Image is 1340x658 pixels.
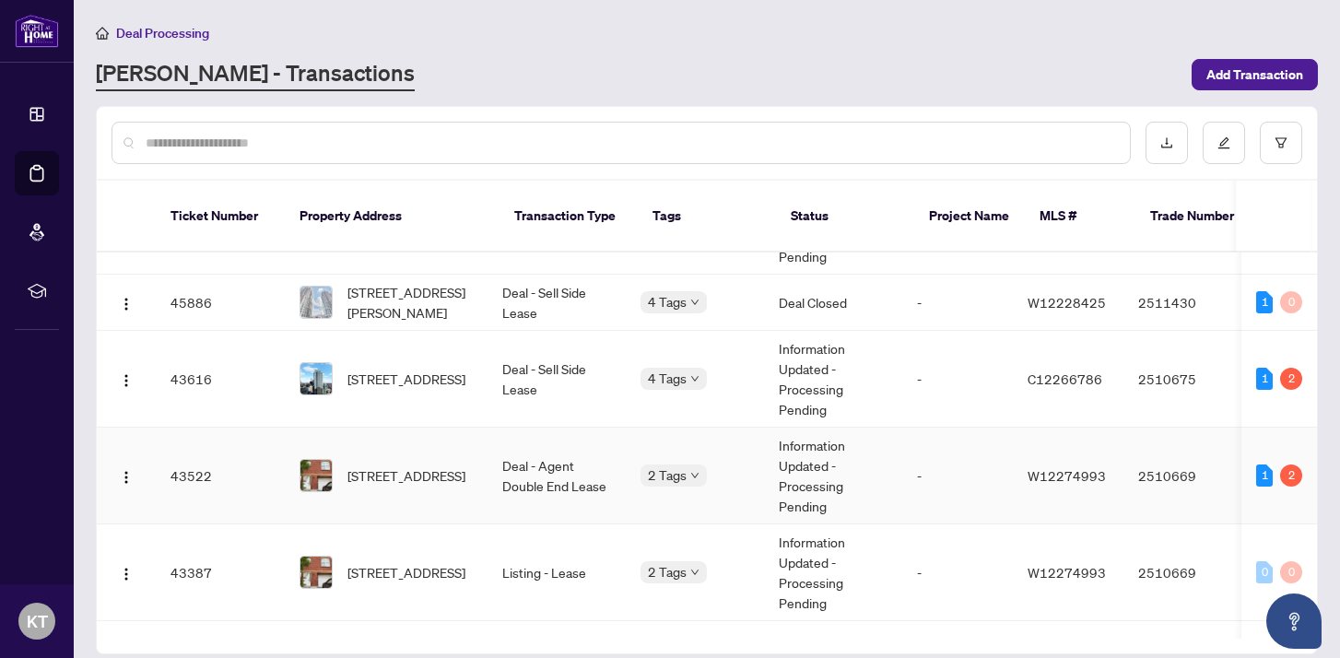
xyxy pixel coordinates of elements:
button: Open asap [1266,593,1322,649]
button: Logo [112,288,141,317]
span: W12274993 [1028,564,1106,581]
span: down [690,471,699,480]
div: 1 [1256,368,1273,390]
td: - [902,331,1013,428]
span: [STREET_ADDRESS] [347,465,465,486]
img: Logo [119,297,134,311]
span: down [690,568,699,577]
th: Status [776,181,914,253]
th: MLS # [1025,181,1135,253]
th: Property Address [285,181,500,253]
span: down [690,374,699,383]
td: - [902,275,1013,331]
div: 1 [1256,291,1273,313]
span: W12228425 [1028,294,1106,311]
button: edit [1203,122,1245,164]
div: 0 [1280,561,1302,583]
span: download [1160,136,1173,149]
span: 2 Tags [648,464,687,486]
td: 43522 [156,428,285,524]
td: 2510669 [1123,428,1252,524]
img: thumbnail-img [300,363,332,394]
th: Project Name [914,181,1025,253]
span: filter [1275,136,1287,149]
img: thumbnail-img [300,557,332,588]
span: down [690,298,699,307]
th: Transaction Type [500,181,638,253]
div: 2 [1280,368,1302,390]
span: [STREET_ADDRESS][PERSON_NAME] [347,282,473,323]
span: W12274993 [1028,467,1106,484]
td: 2511430 [1123,275,1252,331]
td: 43616 [156,331,285,428]
th: Tags [638,181,776,253]
td: Deal Closed [764,275,902,331]
span: 4 Tags [648,291,687,312]
td: Deal - Agent Double End Lease [488,428,626,524]
span: Deal Processing [116,25,209,41]
td: Listing - Lease [488,524,626,621]
div: 0 [1256,561,1273,583]
td: Deal - Sell Side Lease [488,331,626,428]
button: filter [1260,122,1302,164]
td: 45886 [156,275,285,331]
span: KT [27,608,48,634]
span: 4 Tags [648,368,687,389]
span: C12266786 [1028,370,1102,387]
img: logo [15,14,59,48]
td: 2510675 [1123,331,1252,428]
img: Logo [119,567,134,582]
th: Ticket Number [156,181,285,253]
img: Logo [119,373,134,388]
span: [STREET_ADDRESS] [347,369,465,389]
button: download [1146,122,1188,164]
button: Logo [112,364,141,394]
td: Deal - Sell Side Lease [488,275,626,331]
span: [STREET_ADDRESS] [347,562,465,582]
button: Logo [112,461,141,490]
td: 2510669 [1123,524,1252,621]
span: Add Transaction [1206,60,1303,89]
td: Information Updated - Processing Pending [764,524,902,621]
th: Trade Number [1135,181,1264,253]
div: 1 [1256,464,1273,487]
button: Logo [112,558,141,587]
div: 0 [1280,291,1302,313]
td: - [902,428,1013,524]
button: Add Transaction [1192,59,1318,90]
td: 43387 [156,524,285,621]
img: Logo [119,470,134,485]
div: 2 [1280,464,1302,487]
span: home [96,27,109,40]
img: thumbnail-img [300,287,332,318]
span: edit [1217,136,1230,149]
img: thumbnail-img [300,460,332,491]
td: - [902,524,1013,621]
td: Information Updated - Processing Pending [764,331,902,428]
td: Information Updated - Processing Pending [764,428,902,524]
a: [PERSON_NAME] - Transactions [96,58,415,91]
span: 2 Tags [648,561,687,582]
